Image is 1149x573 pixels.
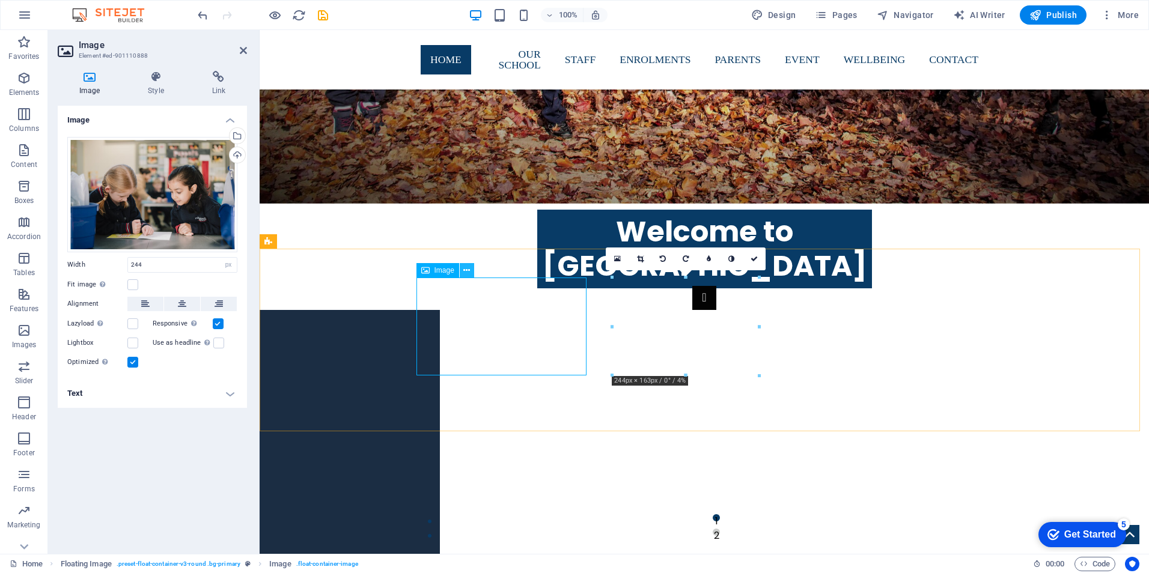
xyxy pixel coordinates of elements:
a: Rotate right 90° [674,247,697,270]
span: Code [1080,557,1110,571]
h2: Image [79,40,247,50]
p: Footer [13,448,35,458]
div: LLLLPakenhamSpringsPS-0043-1tmS6g6idI9AAjB0mDe8_A.jpg [67,137,237,252]
p: Accordion [7,232,41,241]
span: . float-container-image [296,557,358,571]
a: Greyscale [720,247,743,270]
a: Select files from the file manager, stock photos, or upload file(s) [606,247,629,270]
label: Optimized [67,355,127,369]
button: undo [195,8,210,22]
button: Code [1074,557,1115,571]
p: Slider [15,376,34,386]
h3: Element #ed-901110888 [79,50,223,61]
button: Publish [1020,5,1087,25]
span: Design [751,9,796,21]
img: Editor Logo [69,8,159,22]
a: Confirm ( Ctrl ⏎ ) [743,247,766,270]
h4: Image [58,106,247,127]
button: 100% [541,8,584,22]
p: Tables [13,268,35,277]
div: 5 [86,2,98,14]
p: Header [12,412,36,422]
span: Click to select. Double-click to edit [269,557,291,571]
p: Elements [9,88,40,97]
p: Features [10,304,38,314]
h6: Session time [1033,557,1065,571]
span: Pages [815,9,857,21]
h4: Image [58,71,126,96]
button: AI Writer [948,5,1010,25]
p: Images [12,340,37,350]
button: save [315,8,330,22]
label: Width [67,261,127,268]
button: 1 [453,484,460,491]
p: Forms [13,484,35,494]
label: Fit image [67,277,127,292]
span: : [1054,559,1056,568]
span: . preset-float-container-v3-round .bg-primary [117,557,240,571]
button: Usercentrics [1125,557,1139,571]
h6: 100% [559,8,578,22]
span: AI Writer [953,9,1005,21]
span: More [1101,9,1139,21]
span: Navigator [877,9,934,21]
span: Click to select. Double-click to edit [61,557,112,571]
label: Lightbox [67,336,127,350]
p: Content [11,160,37,169]
a: Blur [697,247,720,270]
button: 2 [453,499,460,506]
label: Alignment [67,297,127,311]
i: This element is a customizable preset [245,560,251,567]
i: Undo: Move elements (Ctrl+Z) [196,8,210,22]
button: Pages [810,5,862,25]
button: Navigator [872,5,939,25]
h4: Link [190,71,247,96]
span: Image [434,267,454,274]
div: Image Slider [151,227,738,525]
button: reload [291,8,306,22]
label: Use as headline [153,336,213,350]
button: Design [746,5,801,25]
h4: Text [58,379,247,408]
a: Crop mode [629,247,651,270]
div: Get Started [32,13,84,24]
p: Columns [9,124,39,133]
i: Reload page [292,8,306,22]
nav: breadcrumb [61,557,358,571]
span: Publish [1029,9,1077,21]
h4: Style [126,71,190,96]
div: Get Started 5 items remaining, 0% complete [7,6,94,31]
span: 00 00 [1046,557,1064,571]
a: Click to cancel selection. Double-click to open Pages [10,557,43,571]
p: Marketing [7,520,40,530]
p: Boxes [14,196,34,205]
p: Favorites [8,52,39,61]
label: Lazyload [67,317,127,331]
button: More [1096,5,1144,25]
label: Responsive [153,317,213,331]
a: Rotate left 90° [651,247,674,270]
